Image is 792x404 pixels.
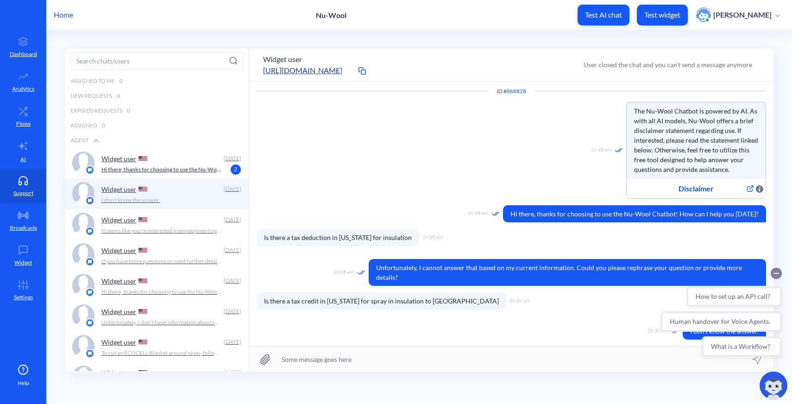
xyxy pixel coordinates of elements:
img: platform icon [85,288,94,297]
div: [DATE] [223,185,241,193]
div: Conversation ID [489,87,534,95]
span: Help [18,379,29,387]
img: platform icon [85,196,94,205]
p: Widget [14,259,32,267]
a: platform iconWidget user [DATE]Hi there, thanks for choosing to use the Nu-Wool Chatbot! How can ... [65,148,249,178]
img: US [138,217,147,222]
p: AI [20,155,26,164]
a: [URL][DOMAIN_NAME] [263,65,356,76]
button: Test widget [637,5,688,25]
span: 09:36 AM [510,297,530,304]
a: platform iconWidget user [DATE]It seems like you're interested in employment opportunities with N... [65,209,249,240]
img: copilot-icon.svg [760,372,787,399]
p: I don't know the answer. [101,196,160,204]
p: Widget user [101,338,136,346]
span: 0 [117,92,120,100]
button: Human handover for Voice Agents. [3,49,125,69]
div: Assigned to me [65,74,249,88]
span: 09:35 AM [591,146,611,154]
button: Widget user [263,54,302,65]
div: Agent [65,133,249,148]
p: Dashboard [10,50,37,58]
p: Home [54,9,73,20]
img: US [138,278,147,283]
img: platform icon [85,165,94,175]
p: Unfortunately, I don't have information about recycling cardboard boxes at Nu-Wool branches. For ... [101,318,222,327]
img: platform icon [85,227,94,236]
p: Broadcasts [10,224,37,232]
div: New Requests [65,88,249,103]
span: Disclaimer [647,183,745,194]
input: Some message goes here [249,347,773,372]
p: Settings [14,293,33,302]
p: Widget user [101,185,136,193]
button: Test AI chat [578,5,629,25]
p: Widget user [101,216,136,224]
span: 09:35 AM [468,210,488,218]
p: Test widget [644,10,680,19]
span: Unfortunately, I cannot answer that based on my current information. Could you please rephrase yo... [369,259,766,286]
input: Search chats/users [70,52,243,70]
div: [DATE] [223,307,241,316]
img: US [138,156,147,161]
div: Expired Requests [65,103,249,118]
img: platform icon [85,318,94,328]
span: Hi there, thanks for choosing to use the Nu-Wool Chatbot! How can I help you [DATE]? [503,205,766,222]
img: US [138,187,147,191]
button: What is a Workflow? [44,74,125,95]
p: It seems like you're interested in employment opportunities with Nu-Wool. To proceed and ensure t... [101,227,222,235]
div: [DATE] [223,154,241,163]
p: Support [13,189,33,197]
img: platform icon [85,349,94,358]
span: 0 [119,77,123,85]
img: US [138,248,147,252]
a: platform iconWidget user [DATE]If you have more questions or need further details, feel free to ask! [65,240,249,270]
div: Assigned [65,118,249,133]
span: 0 [102,121,105,130]
p: Widget user [101,246,136,254]
span: The Nu-Wool Chatbot is powered by AI. As with all AI models, Nu-Wool offers a brief disclaimer st... [627,102,766,178]
p: Widget user [101,155,136,163]
img: US [138,340,147,344]
button: user photo[PERSON_NAME] [691,6,785,23]
p: Widget user [101,308,136,316]
div: [DATE] [223,246,241,254]
a: platform iconWidget user [DATE]Hi there, thanks for choosing to use the Nu-Wool Chatbot! How can ... [65,270,249,301]
button: Collapse conversation starters [113,6,125,17]
a: platform iconWidget user [DATE]Unfortunately, I don't have information about recycling cardboard ... [65,301,249,331]
p: [PERSON_NAME] [713,10,772,20]
p: Analytics [12,85,34,93]
span: Web button [756,183,763,194]
p: To cut an ECOCELL Blanket around pipes, follow these steps: 1. Measure : - Carefully measure the ... [101,349,222,357]
img: US [138,370,147,375]
div: [DATE] [223,277,241,285]
img: user photo [696,7,711,22]
p: Flows [16,120,31,128]
a: platform iconWidget user [DATE]I don't know the answer. [65,178,249,209]
div: [DATE] [223,338,241,346]
span: 2 [231,164,241,175]
p: Hi there, thanks for choosing to use the Nu-Wool Chatbot! How can I help you [DATE]? [101,288,222,296]
p: Nu-Wool [316,11,346,19]
div: [DATE] [223,215,241,224]
button: How to set up an API call? [29,24,125,44]
a: platform iconWidget user [DATE]To cut an ECOCELL Blanket around pipes, follow these steps: 1.Meas... [65,331,249,362]
span: Is there a tax deduction in [US_STATE] for insulation [257,229,419,246]
span: 0 [127,107,130,115]
p: Test AI chat [585,10,622,19]
span: 09:35 AM [334,269,354,277]
a: platform iconWidget user [DATE] [65,362,249,392]
span: Is there a tax credit in [US_STATE] for spray in insulation to [GEOGRAPHIC_DATA] [257,292,506,309]
p: Hi there, thanks for choosing to use the Nu-Wool Chatbot! How can I help you [DATE]? [101,165,222,174]
p: Widget user [101,369,136,377]
div: User closed the chat and you can’t send a message anymore [584,60,752,69]
img: US [138,309,147,314]
p: If you have more questions or need further details, feel free to ask! [101,257,222,265]
span: 09:35 AM [423,234,443,241]
img: platform icon [85,257,94,266]
span: Web button. Open link [745,183,756,195]
span: 09:36 AM [648,327,668,335]
p: Widget user [101,277,136,285]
